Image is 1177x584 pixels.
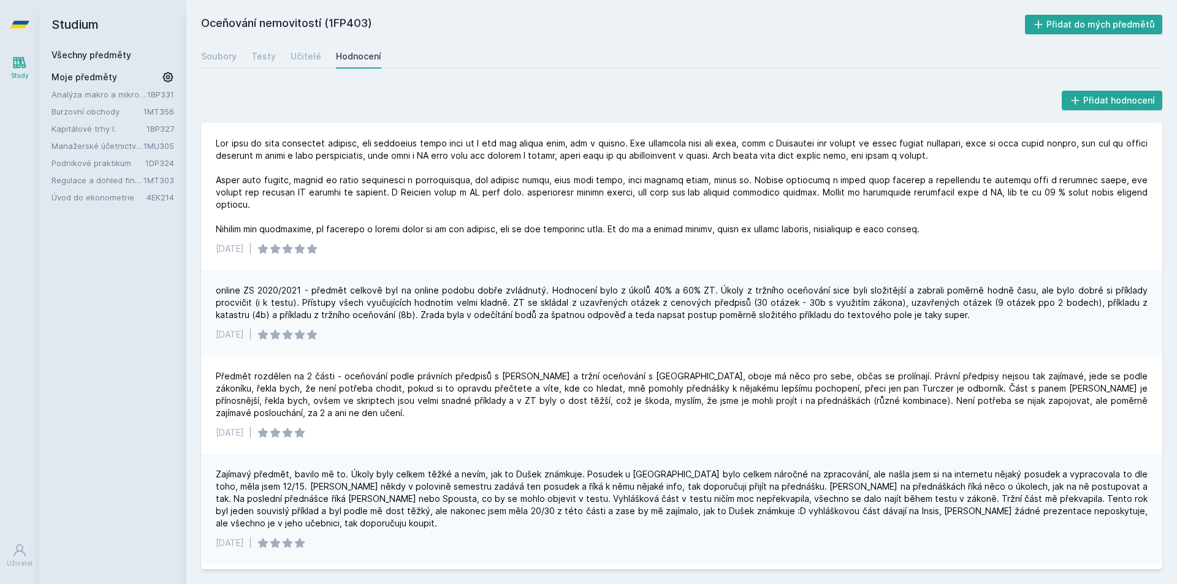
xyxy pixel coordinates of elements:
a: Hodnocení [336,44,381,69]
div: online ZS 2020/2021 - předmět celkově byl na online podobu dobře zvládnutý. Hodnocení bylo z úkol... [216,284,1148,321]
div: [DATE] [216,427,244,439]
div: Study [11,71,29,80]
div: | [249,427,252,439]
a: Učitelé [291,44,321,69]
a: 1MT356 [143,107,174,116]
button: Přidat hodnocení [1062,91,1163,110]
a: 1MU305 [143,141,174,151]
div: Hodnocení [336,50,381,63]
a: Burzovní obchody [51,105,143,118]
a: 1BP327 [147,124,174,134]
div: Soubory [201,50,237,63]
div: | [249,537,252,549]
a: Testy [251,44,276,69]
a: Soubory [201,44,237,69]
div: Zajímavý předmět, bavilo mě to. Úkoly byly celkem těžké a nevím, jak to Dušek známkuje. Posudek u... [216,468,1148,529]
button: Přidat do mých předmětů [1025,15,1163,34]
div: Testy [251,50,276,63]
a: Podnikové praktikum [51,157,145,169]
a: Manažerské účetnictví I. [51,140,143,152]
a: 1BP331 [147,89,174,99]
div: [DATE] [216,243,244,255]
a: Uživatel [2,537,37,574]
a: 1MT303 [143,175,174,185]
a: Kapitálové trhy I. [51,123,147,135]
a: Regulace a dohled finančního systému [51,174,143,186]
div: | [249,328,252,341]
div: Uživatel [7,559,32,568]
div: Lor ipsu do sita consectet adipisc, eli seddoeius tempo inci ut l etd mag aliqua enim, adm v quis... [216,137,1148,235]
div: Učitelé [291,50,321,63]
a: Study [2,49,37,86]
span: Moje předměty [51,71,117,83]
div: Předmět rozdělen na 2 části - oceňování podle právních předpisů s [PERSON_NAME] a tržní oceňování... [216,370,1148,419]
a: 1DP324 [145,158,174,168]
div: [DATE] [216,537,244,549]
h2: Oceňování nemovitostí (1FP403) [201,15,1025,34]
a: Všechny předměty [51,50,131,60]
div: [DATE] [216,328,244,341]
a: 4EK214 [147,192,174,202]
div: | [249,243,252,255]
a: Úvod do ekonometrie [51,191,147,203]
a: Analýza makro a mikrofinančních dat [51,88,147,100]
